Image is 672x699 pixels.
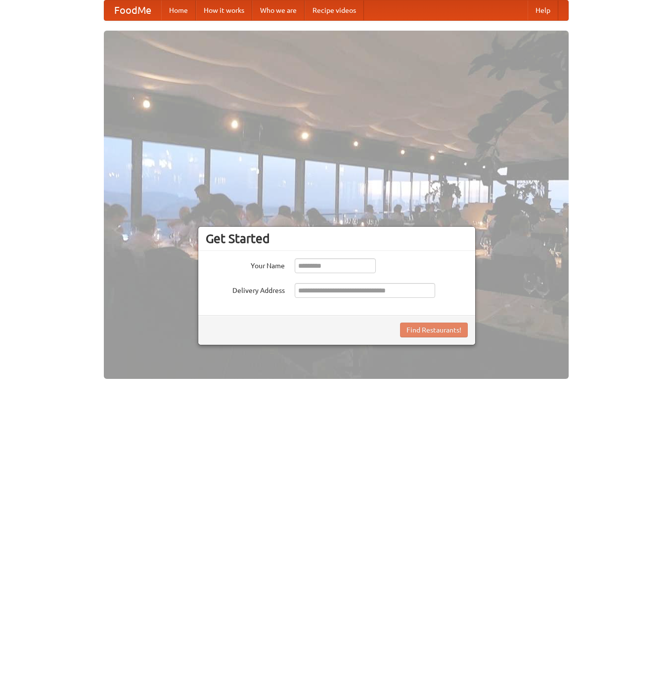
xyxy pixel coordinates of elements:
[206,283,285,295] label: Delivery Address
[104,0,161,20] a: FoodMe
[206,231,468,246] h3: Get Started
[206,258,285,271] label: Your Name
[528,0,558,20] a: Help
[196,0,252,20] a: How it works
[252,0,305,20] a: Who we are
[400,323,468,337] button: Find Restaurants!
[161,0,196,20] a: Home
[305,0,364,20] a: Recipe videos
